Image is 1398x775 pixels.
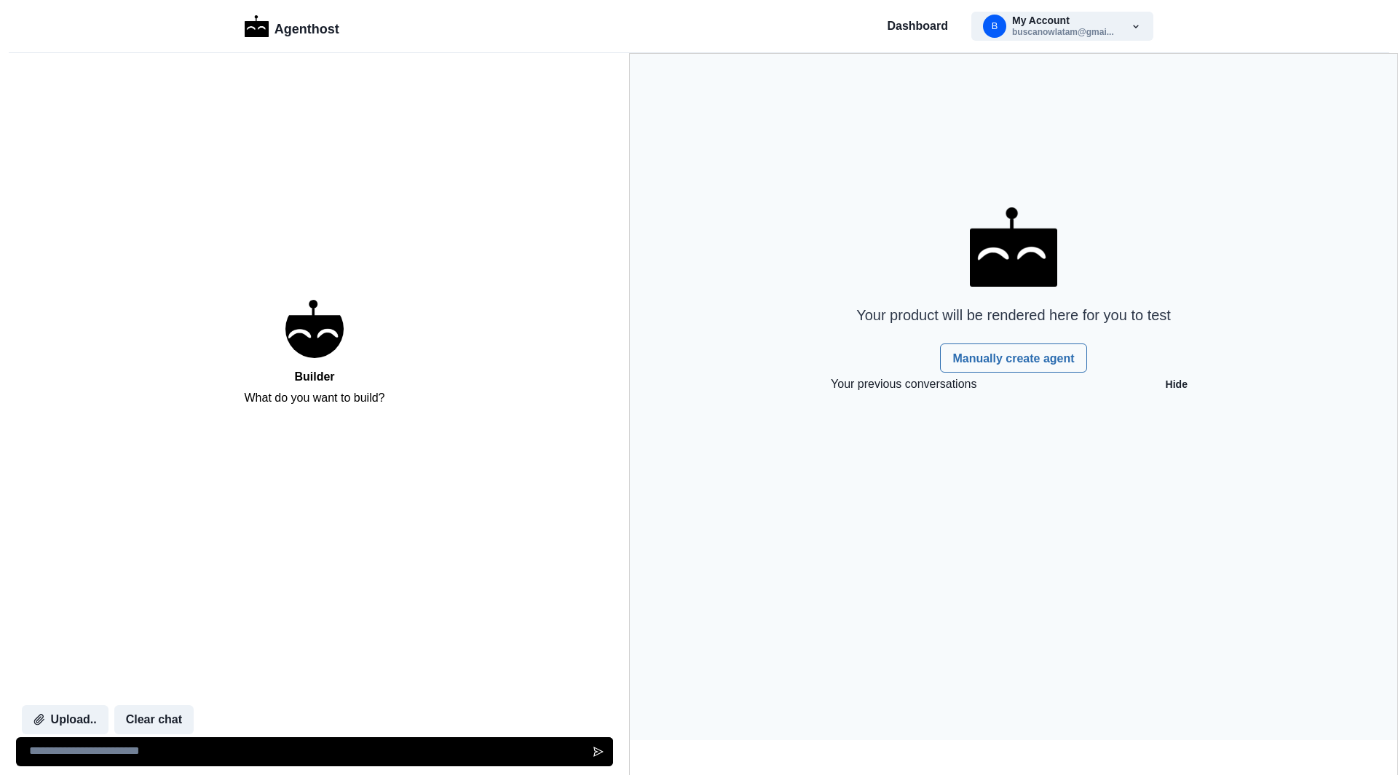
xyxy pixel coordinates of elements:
p: Your previous conversations [831,375,976,393]
button: Hide [1157,373,1196,396]
h2: Builder [294,370,334,383]
a: Dashboard [887,17,948,35]
img: AgentHost Logo [970,207,1057,287]
img: Logo [245,15,269,37]
a: Manually create agent [940,343,1086,373]
button: Send message [584,737,613,766]
button: Upload.. [22,705,108,734]
p: Agenthost [275,14,339,39]
img: Builder logo [285,300,344,358]
a: LogoAgenthost [245,14,339,39]
button: buscanowlatam@gmail.comMy Accountbuscanowlatam@gmai... [971,12,1153,41]
p: Your product will be rendered here for you to test [856,304,1171,326]
button: Clear chat [114,705,194,734]
p: What do you want to build? [244,389,384,407]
